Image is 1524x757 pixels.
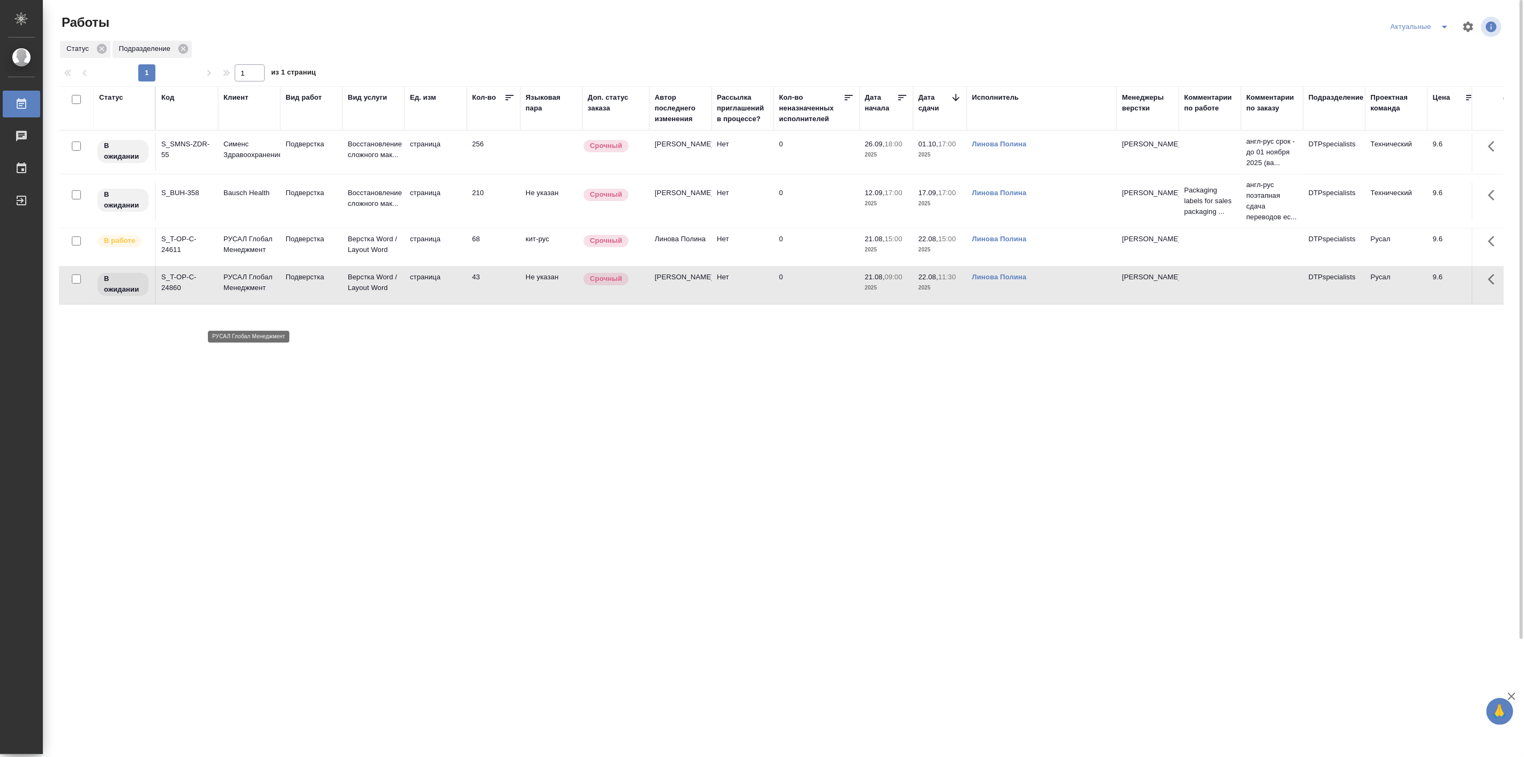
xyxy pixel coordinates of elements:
[161,92,174,103] div: Код
[1371,92,1422,114] div: Проектная команда
[348,139,399,160] p: Восстановление сложного мак...
[96,188,150,213] div: Исполнитель назначен, приступать к работе пока рано
[119,43,174,54] p: Подразделение
[774,228,860,266] td: 0
[918,92,951,114] div: Дата сдачи
[96,139,150,164] div: Исполнитель назначен, приступать к работе пока рано
[1303,182,1365,220] td: DTPspecialists
[1184,185,1236,217] p: Packaging labels for sales packaging ...
[405,266,467,304] td: страница
[1428,266,1481,304] td: 9.6
[526,92,577,114] div: Языковая пара
[104,189,142,211] p: В ожидании
[649,133,712,171] td: [PERSON_NAME]
[865,150,908,160] p: 2025
[405,133,467,171] td: страница
[865,140,885,148] p: 26.09,
[918,140,938,148] p: 01.10,
[865,244,908,255] p: 2025
[271,66,316,81] span: из 1 страниц
[1482,228,1507,254] button: Здесь прячутся важные кнопки
[588,92,644,114] div: Доп. статус заказа
[938,235,956,243] p: 15:00
[1482,266,1507,292] button: Здесь прячутся важные кнопки
[918,189,938,197] p: 17.09,
[161,234,213,255] div: S_T-OP-C-24611
[60,41,110,58] div: Статус
[918,150,961,160] p: 2025
[649,228,712,266] td: Линова Полина
[161,272,213,293] div: S_T-OP-C-24860
[467,182,520,220] td: 210
[161,139,213,160] div: S_SMNS-ZDR-55
[649,266,712,304] td: [PERSON_NAME]
[161,188,213,198] div: S_BUH-358
[1122,188,1174,198] p: [PERSON_NAME]
[972,189,1027,197] a: Линова Полина
[1246,180,1298,222] p: англ-рус поэтапная сдача переводов ес...
[467,266,520,304] td: 43
[104,273,142,295] p: В ожидании
[972,140,1027,148] a: Линова Полина
[286,188,337,198] p: Подверстка
[1365,182,1428,220] td: Технический
[865,92,897,114] div: Дата начала
[865,189,885,197] p: 12.09,
[59,14,109,31] span: Работы
[590,189,622,200] p: Срочный
[1482,182,1507,208] button: Здесь прячутся важные кнопки
[1246,136,1298,168] p: англ-рус срок - до 01 ноября 2025 (ва...
[467,228,520,266] td: 68
[1303,228,1365,266] td: DTPspecialists
[590,140,622,151] p: Срочный
[972,235,1027,243] a: Линова Полина
[938,140,956,148] p: 17:00
[590,235,622,246] p: Срочный
[1482,133,1507,159] button: Здесь прячутся важные кнопки
[1246,92,1298,114] div: Комментарии по заказу
[405,228,467,266] td: страница
[410,92,436,103] div: Ед. изм
[779,92,843,124] div: Кол-во неназначенных исполнителей
[938,189,956,197] p: 17:00
[1122,139,1174,150] p: [PERSON_NAME]
[66,43,93,54] p: Статус
[1388,18,1455,35] div: split button
[885,235,902,243] p: 15:00
[938,273,956,281] p: 11:30
[972,92,1019,103] div: Исполнитель
[717,92,768,124] div: Рассылка приглашений в процессе?
[712,133,774,171] td: Нет
[467,133,520,171] td: 256
[918,244,961,255] p: 2025
[655,92,706,124] div: Автор последнего изменения
[104,235,135,246] p: В работе
[918,198,961,209] p: 2025
[774,266,860,304] td: 0
[1433,92,1451,103] div: Цена
[649,182,712,220] td: [PERSON_NAME]
[1122,92,1174,114] div: Менеджеры верстки
[348,188,399,209] p: Восстановление сложного мак...
[1428,228,1481,266] td: 9.6
[520,228,582,266] td: кит-рус
[286,272,337,283] p: Подверстка
[286,92,322,103] div: Вид работ
[99,92,123,103] div: Статус
[286,139,337,150] p: Подверстка
[1365,133,1428,171] td: Технический
[865,283,908,293] p: 2025
[1428,182,1481,220] td: 9.6
[472,92,496,103] div: Кол-во
[712,182,774,220] td: Нет
[1303,133,1365,171] td: DTPspecialists
[918,273,938,281] p: 22.08,
[918,235,938,243] p: 22.08,
[223,92,248,103] div: Клиент
[1184,92,1236,114] div: Комментарии по работе
[1365,228,1428,266] td: Русал
[348,92,387,103] div: Вид услуги
[286,234,337,244] p: Подверстка
[774,133,860,171] td: 0
[348,272,399,293] p: Верстка Word / Layout Word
